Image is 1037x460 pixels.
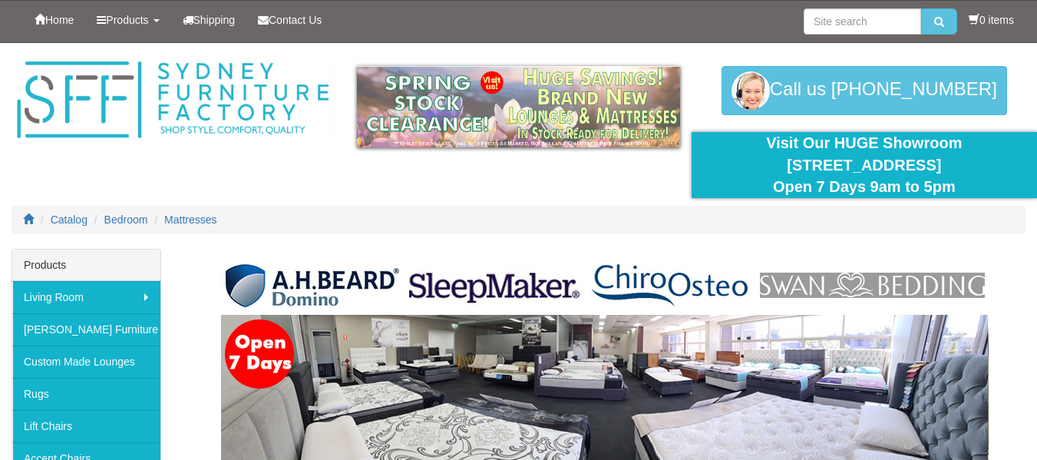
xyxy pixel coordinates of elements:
[12,313,160,346] a: [PERSON_NAME] Furniture
[804,8,921,35] input: Site search
[12,58,334,142] img: Sydney Furniture Factory
[106,14,148,26] span: Products
[12,410,160,442] a: Lift Chairs
[269,14,322,26] span: Contact Us
[23,1,85,39] a: Home
[969,12,1014,28] li: 0 items
[104,213,148,226] a: Bedroom
[171,1,247,39] a: Shipping
[45,14,74,26] span: Home
[12,281,160,313] a: Living Room
[51,213,88,226] a: Catalog
[12,250,160,281] div: Products
[85,1,170,39] a: Products
[703,132,1025,198] div: Visit Our HUGE Showroom [STREET_ADDRESS] Open 7 Days 9am to 5pm
[12,378,160,410] a: Rugs
[164,213,216,226] a: Mattresses
[246,1,333,39] a: Contact Us
[193,14,236,26] span: Shipping
[12,346,160,378] a: Custom Made Lounges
